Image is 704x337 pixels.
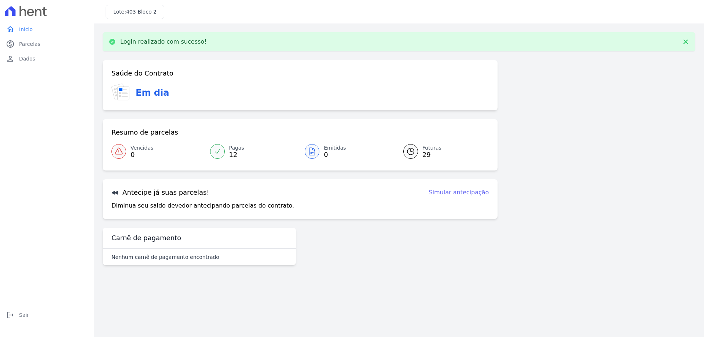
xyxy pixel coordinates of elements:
[111,69,173,78] h3: Saúde do Contrato
[6,54,15,63] i: person
[111,253,219,261] p: Nenhum carnê de pagamento encontrado
[206,141,300,162] a: Pagas 12
[229,144,244,152] span: Pagas
[126,9,157,15] span: 403 Bloco 2
[111,141,206,162] a: Vencidas 0
[3,37,91,51] a: paidParcelas
[136,86,169,99] h3: Em dia
[422,144,441,152] span: Futuras
[111,201,294,210] p: Diminua seu saldo devedor antecipando parcelas do contrato.
[6,40,15,48] i: paid
[6,25,15,34] i: home
[19,55,35,62] span: Dados
[111,188,209,197] h3: Antecipe já suas parcelas!
[131,152,153,158] span: 0
[19,311,29,319] span: Sair
[429,188,489,197] a: Simular antecipação
[3,51,91,66] a: personDados
[111,234,181,242] h3: Carnê de pagamento
[324,152,346,158] span: 0
[19,26,33,33] span: Início
[120,38,207,45] p: Login realizado com sucesso!
[19,40,40,48] span: Parcelas
[422,152,441,158] span: 29
[395,141,489,162] a: Futuras 29
[3,22,91,37] a: homeInício
[3,308,91,322] a: logoutSair
[113,8,157,16] h3: Lote:
[6,311,15,319] i: logout
[300,141,395,162] a: Emitidas 0
[229,152,244,158] span: 12
[131,144,153,152] span: Vencidas
[111,128,178,137] h3: Resumo de parcelas
[324,144,346,152] span: Emitidas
